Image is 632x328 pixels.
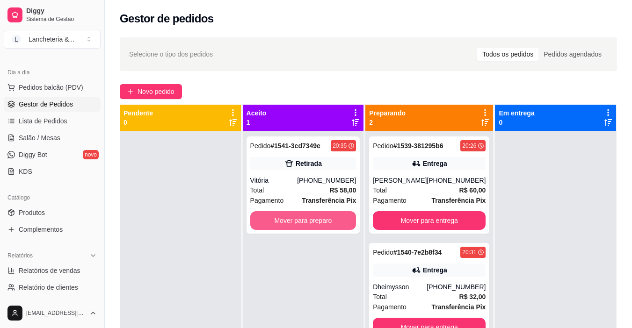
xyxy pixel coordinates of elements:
[4,130,101,145] a: Salão / Mesas
[373,302,407,312] span: Pagamento
[373,292,387,302] span: Total
[329,186,356,194] strong: R$ 58,00
[123,118,153,127] p: 0
[250,142,271,150] span: Pedido
[459,293,486,300] strong: R$ 32,00
[4,164,101,179] a: KDS
[4,302,101,324] button: [EMAIL_ADDRESS][DOMAIN_NAME]
[431,303,486,311] strong: Transferência Pix
[393,142,443,150] strong: # 1539-381295b6
[4,30,101,49] button: Select a team
[19,83,83,92] span: Pedidos balcão (PDV)
[4,280,101,295] a: Relatório de clientes
[373,142,393,150] span: Pedido
[373,195,407,206] span: Pagamento
[4,114,101,128] a: Lista de Pedidos
[297,176,356,185] div: [PHONE_NUMBER]
[538,48,607,61] div: Pedidos agendados
[19,100,73,109] span: Gestor de Pedidos
[4,263,101,278] a: Relatórios de vendas
[499,108,534,118] p: Em entrega
[499,118,534,127] p: 0
[373,249,393,256] span: Pedido
[431,197,486,204] strong: Transferência Pix
[4,65,101,80] div: Dia a dia
[250,211,356,230] button: Mover para preparo
[19,283,78,292] span: Relatório de clientes
[427,282,486,292] div: [PHONE_NUMBER]
[12,35,21,44] span: L
[462,249,476,256] div: 20:31
[19,167,32,176] span: KDS
[26,15,97,23] span: Sistema de Gestão
[4,190,101,205] div: Catálogo
[120,11,214,26] h2: Gestor de pedidos
[123,108,153,118] p: Pendente
[393,249,442,256] strong: # 1540-7e2b8f34
[19,208,45,217] span: Produtos
[250,176,298,185] div: Vitória
[296,159,322,168] div: Retirada
[4,97,101,112] a: Gestor de Pedidos
[129,49,213,59] span: Selecione o tipo dos pedidos
[7,252,33,259] span: Relatórios
[462,142,476,150] div: 20:26
[29,35,74,44] div: Lancheteria & ...
[250,185,264,195] span: Total
[369,108,406,118] p: Preparando
[26,309,86,317] span: [EMAIL_ADDRESS][DOMAIN_NAME]
[477,48,538,61] div: Todos os pedidos
[247,118,267,127] p: 1
[270,142,320,150] strong: # 1541-3cd7349e
[4,4,101,26] a: DiggySistema de Gestão
[423,265,447,275] div: Entrega
[427,176,486,185] div: [PHONE_NUMBER]
[4,205,101,220] a: Produtos
[120,84,182,99] button: Novo pedido
[459,186,486,194] strong: R$ 60,00
[373,211,486,230] button: Mover para entrega
[19,266,80,275] span: Relatórios de vendas
[373,176,427,185] div: [PERSON_NAME]
[4,297,101,312] a: Relatório de mesas
[302,197,356,204] strong: Transferência Pix
[423,159,447,168] div: Entrega
[4,80,101,95] button: Pedidos balcão (PDV)
[138,86,174,97] span: Novo pedido
[19,133,60,143] span: Salão / Mesas
[19,150,47,159] span: Diggy Bot
[4,147,101,162] a: Diggy Botnovo
[250,195,284,206] span: Pagamento
[127,88,134,95] span: plus
[333,142,347,150] div: 20:35
[26,7,97,15] span: Diggy
[19,225,63,234] span: Complementos
[19,116,67,126] span: Lista de Pedidos
[4,222,101,237] a: Complementos
[369,118,406,127] p: 2
[373,282,427,292] div: Dheimysson
[373,185,387,195] span: Total
[247,108,267,118] p: Aceito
